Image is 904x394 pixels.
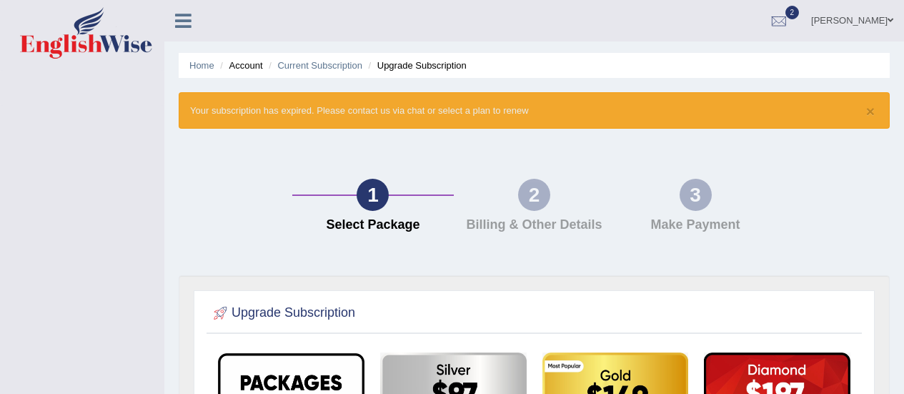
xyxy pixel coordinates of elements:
div: 2 [518,179,550,211]
h4: Billing & Other Details [461,218,608,232]
li: Upgrade Subscription [365,59,467,72]
span: 2 [785,6,800,19]
li: Account [217,59,262,72]
h4: Make Payment [622,218,769,232]
div: Your subscription has expired. Please contact us via chat or select a plan to renew [179,92,890,129]
button: × [866,104,875,119]
div: 1 [357,179,389,211]
div: 3 [680,179,712,211]
a: Current Subscription [277,60,362,71]
a: Home [189,60,214,71]
h4: Select Package [299,218,447,232]
h2: Upgrade Subscription [210,302,355,324]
